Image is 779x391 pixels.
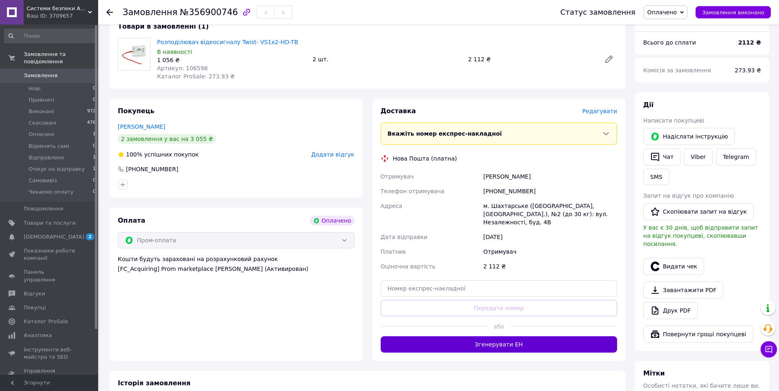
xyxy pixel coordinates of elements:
span: Відправлено [29,154,64,161]
button: Згенерувати ЕН [381,336,617,353]
span: або [487,322,511,331]
span: Самовивіз [29,177,57,184]
span: Запит на відгук про компанію [643,192,734,199]
span: В наявності [157,49,192,55]
button: Видати чек [643,258,704,275]
div: м. Шахтарське ([GEOGRAPHIC_DATA], [GEOGRAPHIC_DATA].), №2 (до 30 кг): вул. Незалежності, буд. 4В [482,199,619,230]
span: Оплата [118,217,145,224]
span: Всього до сплати [643,39,696,46]
span: 1 [93,131,96,138]
div: [DATE] [482,230,619,244]
span: 1 [93,165,96,173]
span: Оціночна вартість [381,263,436,270]
span: №356900746 [180,7,238,17]
div: 2 шт. [309,54,465,65]
div: 2 замовлення у вас на 3 055 ₴ [118,134,216,144]
span: 0 [93,85,96,92]
span: 0 [93,143,96,150]
span: Отримувач [381,173,414,180]
span: Додати відгук [311,151,354,158]
span: Товари в замовленні (1) [118,22,209,30]
input: Пошук [4,29,97,43]
a: Редагувати [601,51,617,67]
span: Нові [29,85,40,92]
button: Чат з покупцем [761,341,777,357]
span: Написати покупцеві [643,117,704,124]
span: Адреса [381,203,402,209]
span: 476 [87,119,96,127]
span: 0 [93,177,96,184]
span: Оплачені [29,131,54,138]
a: Друк PDF [643,302,698,319]
span: Покупець [118,107,155,115]
span: Очікує на відправку [29,165,85,173]
a: [PERSON_NAME] [118,123,165,130]
a: Viber [684,148,712,165]
div: Оплачено [310,216,354,226]
span: Комісія за замовлення [643,67,711,74]
div: Статус замовлення [560,8,635,16]
span: Вкажіть номер експрес-накладної [388,130,502,137]
span: Замовлення та повідомлення [24,51,98,65]
div: [PHONE_NUMBER] [482,184,619,199]
span: Інструменти веб-майстра та SEO [24,346,76,361]
div: [PERSON_NAME] [482,169,619,184]
div: 2 112 ₴ [482,259,619,274]
div: [FC_Acquiring] Prom marketplace [PERSON_NAME] (Активирован) [118,265,355,273]
div: Нова Пошта (платна) [391,154,459,163]
span: Відгуки [24,290,45,297]
span: Дії [643,101,653,109]
img: Розподілювач відеосигналу Twist- VS1x2-HD-TB [118,38,150,70]
div: 1 056 ₴ [157,56,306,64]
span: Панель управління [24,268,76,283]
span: Замовлення виконано [702,9,764,16]
span: Замовлення [24,72,58,79]
span: Повідомлення [24,205,63,212]
span: Редагувати [582,108,617,114]
div: Повернутися назад [106,8,113,16]
div: Ваш ID: 3709657 [27,12,98,20]
span: Системи безпеки Айгвард [27,5,88,12]
span: Мітки [643,369,665,377]
span: Товари та послуги [24,219,76,227]
span: [DEMOGRAPHIC_DATA] [24,233,84,241]
span: 273.93 ₴ [735,67,761,74]
button: SMS [643,169,669,185]
span: Покупці [24,304,46,311]
span: У вас є 30 днів, щоб відправити запит на відгук покупцеві, скопіювавши посилання. [643,224,758,247]
a: Завантажити PDF [643,282,723,299]
span: 1 [93,154,96,161]
span: 100% [126,151,142,158]
span: Аналітика [24,332,52,339]
span: Скасовані [29,119,56,127]
button: Чат [643,148,680,165]
div: успішних покупок [118,150,199,159]
span: 2 [86,233,94,240]
span: Чекаємо оплату [29,188,74,196]
span: Дата відправки [381,234,428,240]
a: Розподілювач відеосигналу Twist- VS1x2-HD-TB [157,39,298,45]
input: Номер експрес-накладної [381,280,617,297]
b: 2112 ₴ [738,39,761,46]
span: Каталог ProSale [24,318,68,325]
button: Надіслати інструкцію [643,128,735,145]
a: Telegram [716,148,756,165]
button: Скопіювати запит на відгук [643,203,754,220]
span: 972 [87,108,96,115]
span: Телефон отримувача [381,188,445,194]
span: Прийняті [29,96,54,104]
span: Історія замовлення [118,379,191,387]
div: [PHONE_NUMBER] [125,165,179,173]
span: Управління сайтом [24,367,76,382]
div: Отримувач [482,244,619,259]
button: Повернути гроші покупцеві [643,326,753,343]
span: Платник [381,248,406,255]
span: 0 [93,96,96,104]
span: 0 [93,188,96,196]
span: Артикул: 106598 [157,65,208,71]
span: Каталог ProSale: 273.93 ₴ [157,73,235,80]
span: Замовлення [123,7,177,17]
button: Замовлення виконано [696,6,771,18]
div: Кошти будуть зараховані на розрахунковий рахунок [118,255,355,273]
span: Оплачено [647,9,677,16]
